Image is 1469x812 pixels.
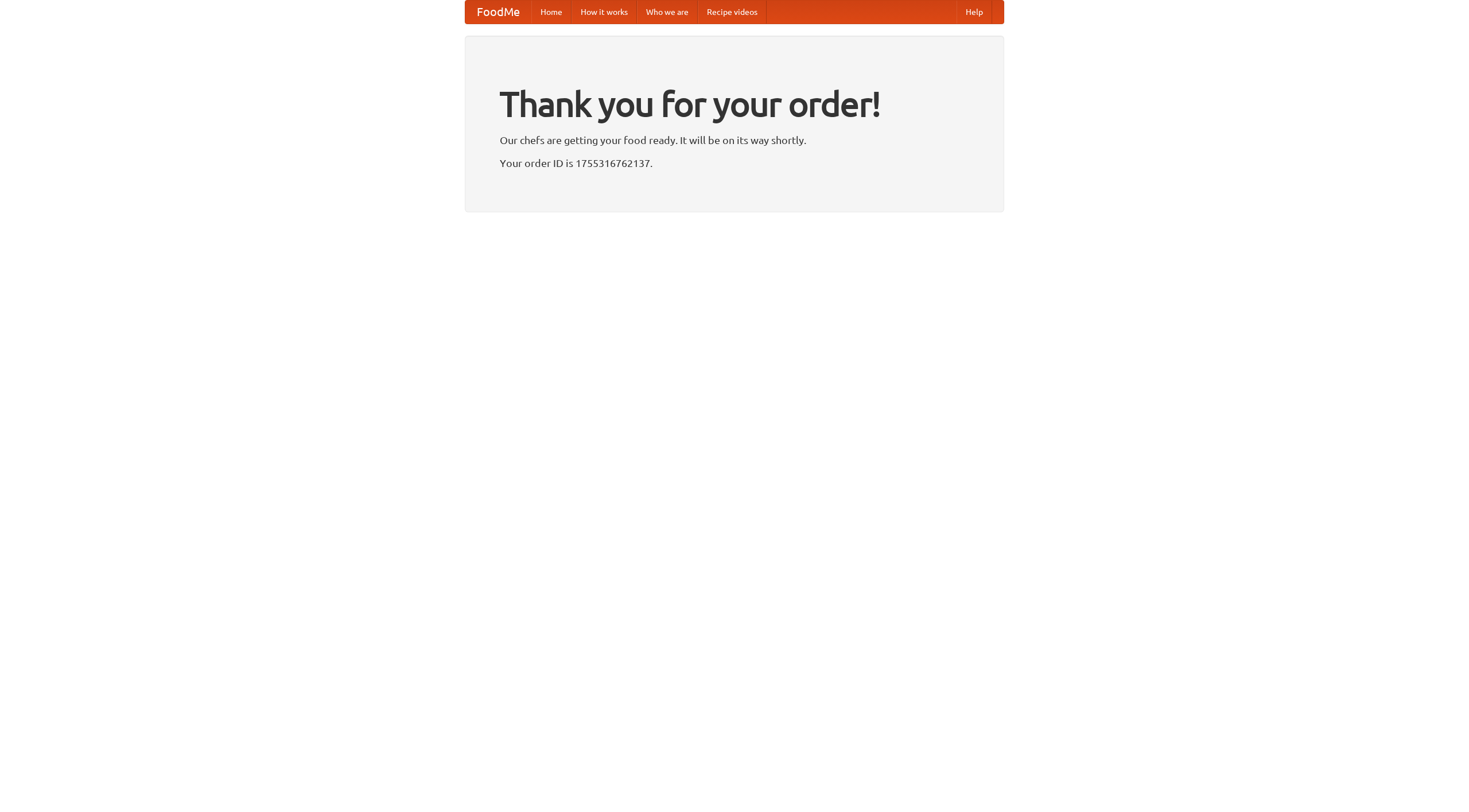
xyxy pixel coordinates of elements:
p: Your order ID is 1755316762137. [500,154,969,172]
a: Who we are [637,1,698,24]
a: FoodMe [465,1,531,24]
a: How it works [572,1,637,24]
h1: Thank you for your order! [500,76,969,131]
a: Home [531,1,572,24]
a: Help [957,1,992,24]
a: Recipe videos [698,1,767,24]
p: Our chefs are getting your food ready. It will be on its way shortly. [500,131,969,149]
